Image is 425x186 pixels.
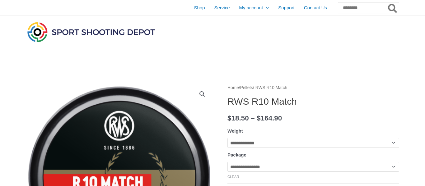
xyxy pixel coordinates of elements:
a: View full-screen image gallery [197,88,208,100]
a: Home [227,85,239,90]
bdi: 18.50 [227,114,249,122]
nav: Breadcrumb [227,84,399,92]
a: Pellets [240,85,253,90]
span: $ [227,114,231,122]
label: Weight [227,128,243,134]
bdi: 164.90 [257,114,282,122]
img: Sport Shooting Depot [26,20,156,43]
h1: RWS R10 Match [227,96,399,107]
span: $ [257,114,261,122]
button: Search [387,2,399,13]
label: Package [227,152,246,157]
span: – [251,114,255,122]
a: Clear options [227,175,239,179]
